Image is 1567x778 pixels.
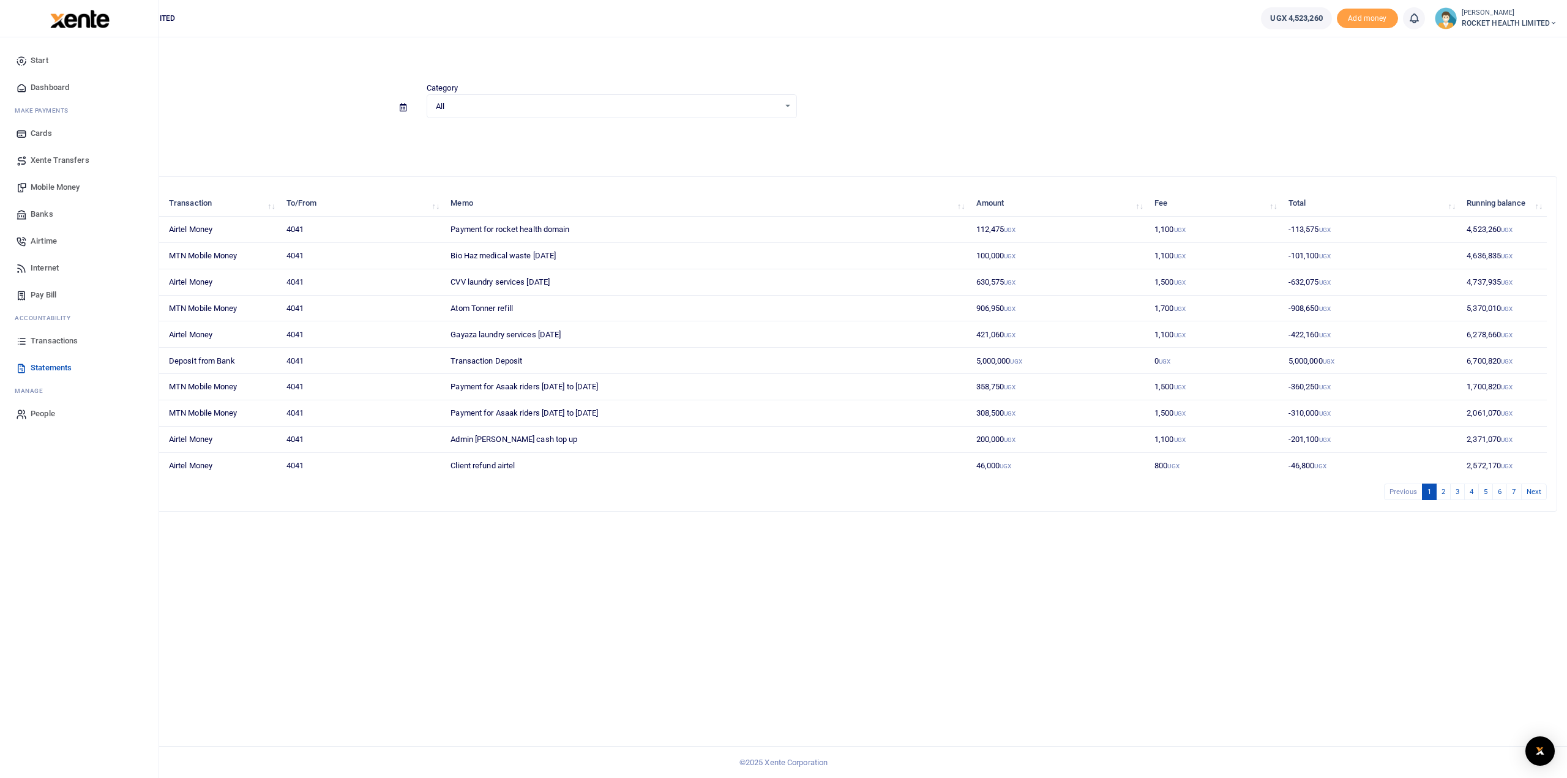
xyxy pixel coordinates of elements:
[1460,374,1547,400] td: 1,700,820
[1492,484,1507,500] a: 6
[1460,453,1547,479] td: 2,572,170
[1174,410,1186,417] small: UGX
[31,362,72,374] span: Statements
[1174,253,1186,260] small: UGX
[280,453,444,479] td: 4041
[436,100,779,113] span: All
[162,427,280,453] td: Airtel Money
[31,54,48,67] span: Start
[280,427,444,453] td: 4041
[969,400,1148,427] td: 308,500
[969,190,1148,217] th: Amount: activate to sort column ascending
[10,147,149,174] a: Xente Transfers
[162,453,280,479] td: Airtel Money
[1174,384,1186,391] small: UGX
[1004,410,1015,417] small: UGX
[1148,243,1282,269] td: 1,100
[1436,484,1451,500] a: 2
[1501,332,1513,339] small: UGX
[427,82,458,94] label: Category
[50,10,110,28] img: logo-large
[1148,296,1282,322] td: 1,700
[1004,279,1015,286] small: UGX
[280,190,444,217] th: To/From: activate to sort column ascending
[1282,243,1460,269] td: -101,100
[1319,332,1331,339] small: UGX
[444,400,969,427] td: Payment for Asaak riders [DATE] to [DATE]
[10,327,149,354] a: Transactions
[1501,305,1513,312] small: UGX
[1282,269,1460,296] td: -632,075
[1460,269,1547,296] td: 4,737,935
[10,174,149,201] a: Mobile Money
[1501,384,1513,391] small: UGX
[444,374,969,400] td: Payment for Asaak riders [DATE] to [DATE]
[1501,436,1513,443] small: UGX
[1000,463,1011,469] small: UGX
[444,453,969,479] td: Client refund airtel
[1148,453,1282,479] td: 800
[10,354,149,381] a: Statements
[444,190,969,217] th: Memo: activate to sort column ascending
[1319,410,1331,417] small: UGX
[1282,374,1460,400] td: -360,250
[280,400,444,427] td: 4041
[1282,190,1460,217] th: Total: activate to sort column ascending
[280,348,444,374] td: 4041
[1462,8,1557,18] small: [PERSON_NAME]
[1004,436,1015,443] small: UGX
[10,282,149,309] a: Pay Bill
[1174,305,1186,312] small: UGX
[1004,226,1015,233] small: UGX
[969,296,1148,322] td: 906,950
[162,243,280,269] td: MTN Mobile Money
[1148,374,1282,400] td: 1,500
[444,296,969,322] td: Atom Tonner refill
[1521,484,1547,500] a: Next
[1323,358,1334,365] small: UGX
[162,217,280,243] td: Airtel Money
[1460,427,1547,453] td: 2,371,070
[1435,7,1457,29] img: profile-user
[162,321,280,348] td: Airtel Money
[1148,427,1282,453] td: 1,100
[10,228,149,255] a: Airtime
[24,313,70,323] span: countability
[280,321,444,348] td: 4041
[10,381,149,400] li: M
[1004,384,1015,391] small: UGX
[10,47,149,74] a: Start
[280,296,444,322] td: 4041
[1422,484,1437,500] a: 1
[31,127,52,140] span: Cards
[1314,463,1326,469] small: UGX
[1501,279,1513,286] small: UGX
[1460,321,1547,348] td: 6,278,660
[1319,305,1331,312] small: UGX
[1004,332,1015,339] small: UGX
[1174,226,1186,233] small: UGX
[31,408,55,420] span: People
[1004,305,1015,312] small: UGX
[1501,358,1513,365] small: UGX
[1460,190,1547,217] th: Running balance: activate to sort column ascending
[31,154,89,166] span: Xente Transfers
[1478,484,1493,500] a: 5
[1282,217,1460,243] td: -113,575
[1460,217,1547,243] td: 4,523,260
[1174,436,1186,443] small: UGX
[969,321,1148,348] td: 421,060
[1501,410,1513,417] small: UGX
[162,296,280,322] td: MTN Mobile Money
[1337,9,1398,29] span: Add money
[1501,226,1513,233] small: UGX
[1174,332,1186,339] small: UGX
[1148,190,1282,217] th: Fee: activate to sort column ascending
[1460,296,1547,322] td: 5,370,010
[1148,321,1282,348] td: 1,100
[969,269,1148,296] td: 630,575
[162,400,280,427] td: MTN Mobile Money
[280,374,444,400] td: 4041
[444,427,969,453] td: Admin [PERSON_NAME] cash top up
[1460,348,1547,374] td: 6,700,820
